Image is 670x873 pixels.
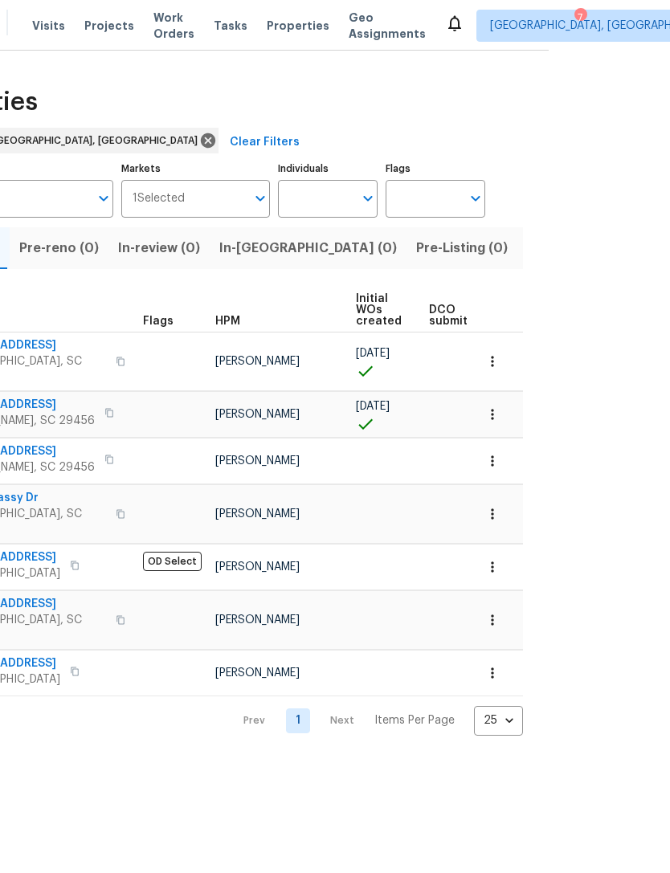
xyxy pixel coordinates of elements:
span: [PERSON_NAME] [215,561,300,573]
span: Projects [84,18,134,34]
span: [DATE] [356,348,390,359]
span: DCO submitted [429,304,487,327]
span: Work Orders [153,10,194,42]
span: [PERSON_NAME] [215,667,300,679]
p: Items Per Page [374,712,455,728]
span: Properties [267,18,329,34]
button: Open [249,187,272,210]
button: Clear Filters [223,128,306,157]
span: HPM [215,316,240,327]
a: Goto page 1 [286,708,310,733]
span: [PERSON_NAME] [215,356,300,367]
span: [PERSON_NAME] [215,614,300,626]
span: OD Select [143,552,202,571]
div: 25 [474,700,523,741]
span: Geo Assignments [349,10,426,42]
label: Flags [386,164,485,173]
div: 7 [574,10,586,26]
button: Open [464,187,487,210]
span: Pre-reno (0) [19,237,99,259]
span: [PERSON_NAME] [215,409,300,420]
label: Individuals [278,164,378,173]
span: Initial WOs created [356,293,402,327]
span: [PERSON_NAME] [215,455,300,467]
span: In-review (0) [118,237,200,259]
label: Markets [121,164,271,173]
nav: Pagination Navigation [228,706,523,736]
button: Open [92,187,115,210]
span: Clear Filters [230,133,300,153]
span: In-[GEOGRAPHIC_DATA] (0) [219,237,397,259]
span: [DATE] [356,401,390,412]
span: Tasks [214,20,247,31]
span: Visits [32,18,65,34]
span: 1 Selected [133,192,185,206]
span: [PERSON_NAME] [215,508,300,520]
span: Pre-Listing (0) [416,237,508,259]
button: Open [357,187,379,210]
span: Flags [143,316,174,327]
